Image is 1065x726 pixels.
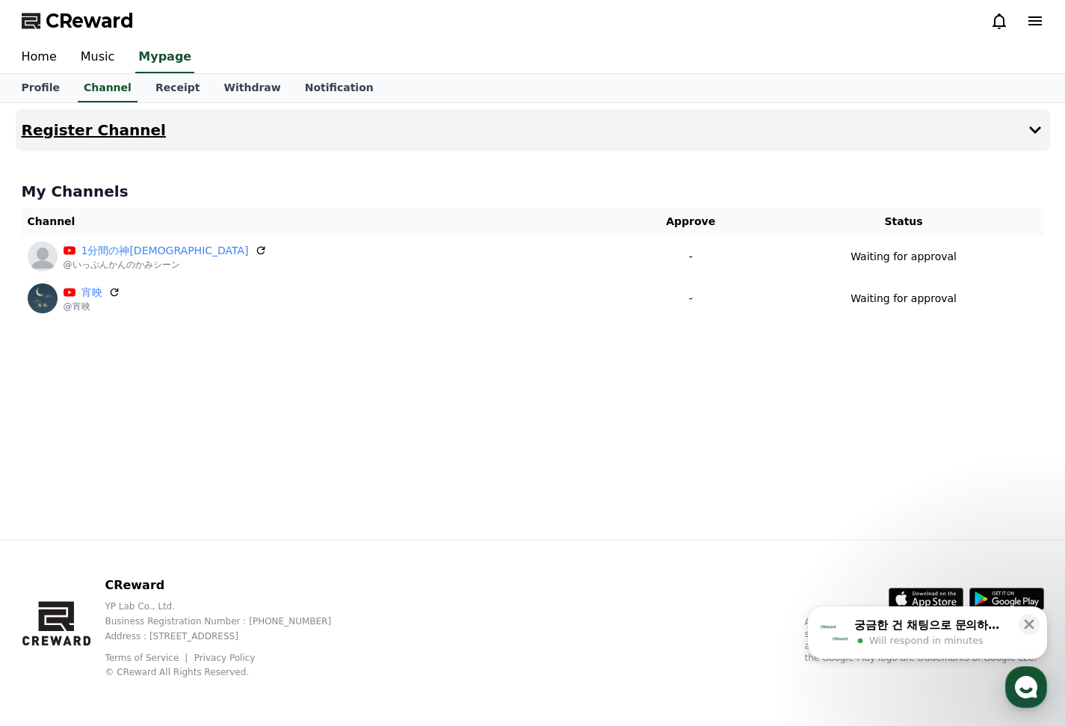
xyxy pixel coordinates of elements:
span: Messages [124,497,168,509]
p: App Store, iCloud, iCloud Drive, and iTunes Store are service marks of Apple Inc., registered in ... [805,616,1044,664]
p: @宵映 [64,301,120,313]
h4: My Channels [22,181,1044,202]
a: Home [10,42,69,73]
span: CReward [46,9,134,33]
a: Home [4,474,99,511]
a: Notification [293,74,386,102]
p: - [624,291,758,307]
a: Music [69,42,127,73]
a: Withdraw [212,74,292,102]
p: © CReward All Rights Reserved. [105,666,355,678]
a: 1分間の神[DEMOGRAPHIC_DATA] [81,243,249,259]
a: Profile [10,74,72,102]
th: Channel [22,208,618,236]
a: Privacy Policy [194,653,256,663]
th: Status [764,208,1044,236]
span: Settings [221,496,258,508]
a: Mypage [135,42,194,73]
p: Waiting for approval [851,291,957,307]
p: CReward [105,576,355,594]
p: @いっぷんかんのかみシーン [64,259,267,271]
h4: Register Channel [22,122,166,138]
img: 1分間の神シーン [28,242,58,271]
a: Channel [78,74,138,102]
a: 宵映 [81,285,102,301]
a: Settings [193,474,287,511]
button: Register Channel [16,109,1050,151]
a: CReward [22,9,134,33]
a: Terms of Service [105,653,190,663]
img: 宵映 [28,283,58,313]
p: - [624,249,758,265]
p: Waiting for approval [851,249,957,265]
span: Home [38,496,64,508]
th: Approve [618,208,764,236]
a: Messages [99,474,193,511]
a: Receipt [143,74,212,102]
p: YP Lab Co., Ltd. [105,600,355,612]
p: Business Registration Number : [PHONE_NUMBER] [105,615,355,627]
p: Address : [STREET_ADDRESS] [105,630,355,642]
